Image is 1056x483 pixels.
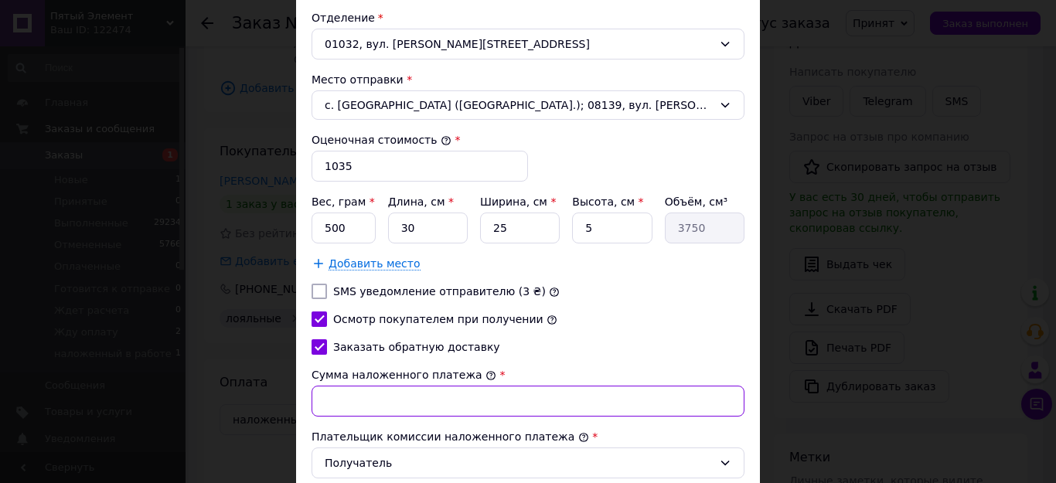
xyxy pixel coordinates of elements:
label: Высота, см [572,196,643,208]
div: Плательщик комиссии наложенного платежа [312,429,744,444]
div: Отделение [312,10,744,26]
label: Оценочная стоимость [312,134,451,146]
span: Добавить место [329,257,421,270]
label: SMS уведомление отправителю (3 ₴) [333,285,546,298]
label: Сумма наложенного платежа [312,369,496,381]
label: Осмотр покупателем при получении [333,313,543,325]
div: Объём, см³ [665,194,744,209]
label: Ширина, см [480,196,556,208]
div: Место отправки [312,72,744,87]
label: Длина, см [388,196,454,208]
span: с. [GEOGRAPHIC_DATA] ([GEOGRAPHIC_DATA].); 08139, вул. [PERSON_NAME], 12 [325,97,713,113]
label: Вес, грам [312,196,375,208]
div: Получатель [325,454,713,471]
label: Заказать обратную доставку [333,341,500,353]
div: 01032, вул. [PERSON_NAME][STREET_ADDRESS] [312,29,744,60]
